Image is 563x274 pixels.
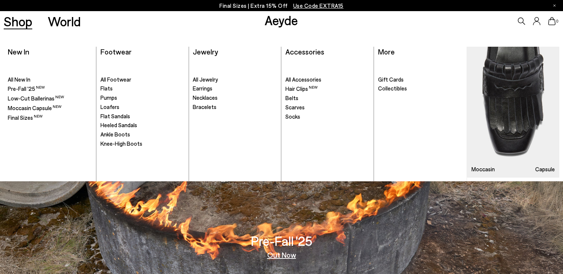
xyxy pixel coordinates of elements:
span: Flats [100,85,113,92]
span: Necklaces [193,94,218,101]
a: Collectibles [378,85,463,92]
a: Necklaces [193,94,277,102]
span: Hair Clips [285,85,318,92]
a: All New In [8,76,92,83]
a: Belts [285,95,370,102]
h3: Pre-Fall '25 [251,234,312,247]
a: All Jewelry [193,76,277,83]
span: Bracelets [193,103,216,110]
a: Heeled Sandals [100,122,185,129]
a: Low-Cut Ballerinas [8,95,92,102]
a: Flat Sandals [100,113,185,120]
a: New In [8,47,29,56]
a: Final Sizes [8,114,92,122]
p: Final Sizes | Extra 15% Off [219,1,344,10]
a: Out Now [267,251,296,258]
span: Gift Cards [378,76,404,83]
span: All Accessories [285,76,321,83]
a: Bracelets [193,103,277,111]
h3: Moccasin [471,166,495,172]
a: Knee-High Boots [100,140,185,148]
span: All Footwear [100,76,131,83]
a: Loafers [100,103,185,111]
a: 0 [548,17,556,25]
span: Earrings [193,85,212,92]
span: Socks [285,113,300,120]
a: Aeyde [265,12,298,28]
a: Gift Cards [378,76,463,83]
a: Pre-Fall '25 [8,85,92,93]
a: Jewelry [193,47,218,56]
a: Pumps [100,94,185,102]
a: More [378,47,395,56]
span: Pumps [100,94,117,101]
span: Collectibles [378,85,407,92]
span: Knee-High Boots [100,140,142,147]
span: Heeled Sandals [100,122,137,128]
a: Moccasin Capsule [467,47,559,177]
a: World [48,15,81,28]
img: Mobile_e6eede4d-78b8-4bd1-ae2a-4197e375e133_900x.jpg [467,47,559,177]
span: Pre-Fall '25 [8,85,45,92]
span: Final Sizes [8,114,43,121]
span: Low-Cut Ballerinas [8,95,64,102]
a: Footwear [100,47,132,56]
a: Earrings [193,85,277,92]
a: All Footwear [100,76,185,83]
span: 0 [556,19,559,23]
span: Loafers [100,103,119,110]
span: Belts [285,95,298,101]
span: Navigate to /collections/ss25-final-sizes [293,2,344,9]
a: Ankle Boots [100,131,185,138]
span: Flat Sandals [100,113,130,119]
a: Socks [285,113,370,121]
a: Moccasin Capsule [8,104,92,112]
span: All Jewelry [193,76,218,83]
a: Flats [100,85,185,92]
h3: Capsule [535,166,555,172]
span: Moccasin Capsule [8,105,62,111]
a: Shop [4,15,32,28]
span: Ankle Boots [100,131,130,138]
span: All New In [8,76,30,83]
a: Scarves [285,104,370,111]
a: Hair Clips [285,85,370,93]
span: Scarves [285,104,305,110]
a: All Accessories [285,76,370,83]
a: Accessories [285,47,324,56]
